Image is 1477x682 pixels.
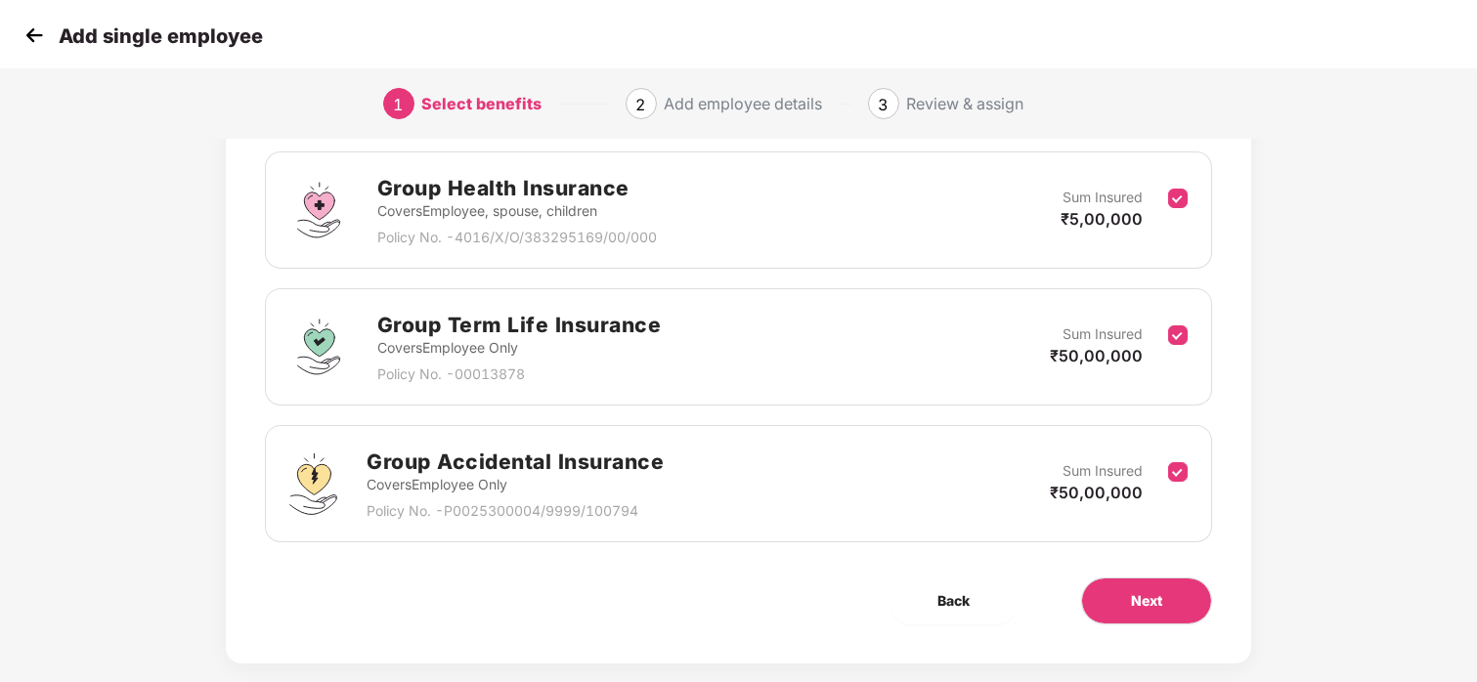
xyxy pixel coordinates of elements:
[1061,209,1143,229] span: ₹5,00,000
[377,227,657,248] p: Policy No. - 4016/X/O/383295169/00/000
[937,590,970,612] span: Back
[377,363,662,385] p: Policy No. - 00013878
[1131,590,1162,612] span: Next
[367,474,664,495] p: Covers Employee Only
[289,453,337,515] img: svg+xml;base64,PHN2ZyB4bWxucz0iaHR0cDovL3d3dy53My5vcmcvMjAwMC9zdmciIHdpZHRoPSI0OS4zMjEiIGhlaWdodD...
[1081,577,1212,624] button: Next
[1063,323,1143,345] p: Sum Insured
[289,318,348,376] img: svg+xml;base64,PHN2ZyBpZD0iR3JvdXBfVGVybV9MaWZlX0luc3VyYW5jZSIgZGF0YS1uYW1lPSJHcm91cCBUZXJtIExpZm...
[289,181,348,239] img: svg+xml;base64,PHN2ZyBpZD0iR3JvdXBfSGVhbHRoX0luc3VyYW5jZSIgZGF0YS1uYW1lPSJHcm91cCBIZWFsdGggSW5zdX...
[1050,483,1143,502] span: ₹50,00,000
[879,95,889,114] span: 3
[636,95,646,114] span: 2
[1050,346,1143,365] span: ₹50,00,000
[889,577,1019,624] button: Back
[59,24,263,48] p: Add single employee
[377,200,657,222] p: Covers Employee, spouse, children
[665,88,823,119] div: Add employee details
[20,21,49,50] img: svg+xml;base64,PHN2ZyB4bWxucz0iaHR0cDovL3d3dy53My5vcmcvMjAwMC9zdmciIHdpZHRoPSIzMCIgaGVpZ2h0PSIzMC...
[377,337,662,359] p: Covers Employee Only
[367,500,664,522] p: Policy No. - P0025300004/9999/100794
[422,88,543,119] div: Select benefits
[377,172,657,204] h2: Group Health Insurance
[907,88,1024,119] div: Review & assign
[377,309,662,341] h2: Group Term Life Insurance
[1063,187,1143,208] p: Sum Insured
[367,446,664,478] h2: Group Accidental Insurance
[394,95,404,114] span: 1
[1063,460,1143,482] p: Sum Insured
